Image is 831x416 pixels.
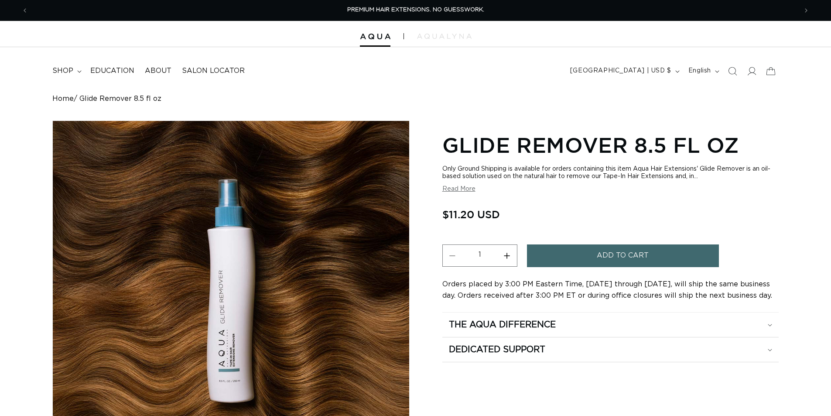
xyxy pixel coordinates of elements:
[442,206,500,223] span: $11.20 USD
[449,319,556,330] h2: The Aqua Difference
[442,186,475,193] button: Read More
[442,165,779,180] div: Only Ground Shipping is available for orders containing this item Aqua Hair Extensions' Glide Rem...
[90,66,134,76] span: Education
[565,63,683,79] button: [GEOGRAPHIC_DATA] | USD $
[723,62,742,81] summary: Search
[442,281,772,299] span: Orders placed by 3:00 PM Eastern Time, [DATE] through [DATE], will ship the same business day. Or...
[688,66,711,76] span: English
[449,344,545,355] h2: Dedicated Support
[570,66,671,76] span: [GEOGRAPHIC_DATA] | USD $
[442,131,779,158] h1: Glide Remover 8.5 fl oz
[683,63,723,79] button: English
[79,95,161,103] span: Glide Remover 8.5 fl oz
[15,2,34,19] button: Previous announcement
[52,95,74,103] a: Home
[347,7,484,13] span: PREMIUM HAIR EXTENSIONS. NO GUESSWORK.
[52,95,779,103] nav: breadcrumbs
[597,244,649,267] span: Add to cart
[47,61,85,81] summary: shop
[442,337,779,362] summary: Dedicated Support
[182,66,245,76] span: Salon Locator
[527,244,719,267] button: Add to cart
[52,66,73,76] span: shop
[360,34,390,40] img: Aqua Hair Extensions
[797,2,816,19] button: Next announcement
[417,34,472,39] img: aqualyna.com
[442,313,779,337] summary: The Aqua Difference
[140,61,177,81] a: About
[177,61,250,81] a: Salon Locator
[85,61,140,81] a: Education
[145,66,171,76] span: About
